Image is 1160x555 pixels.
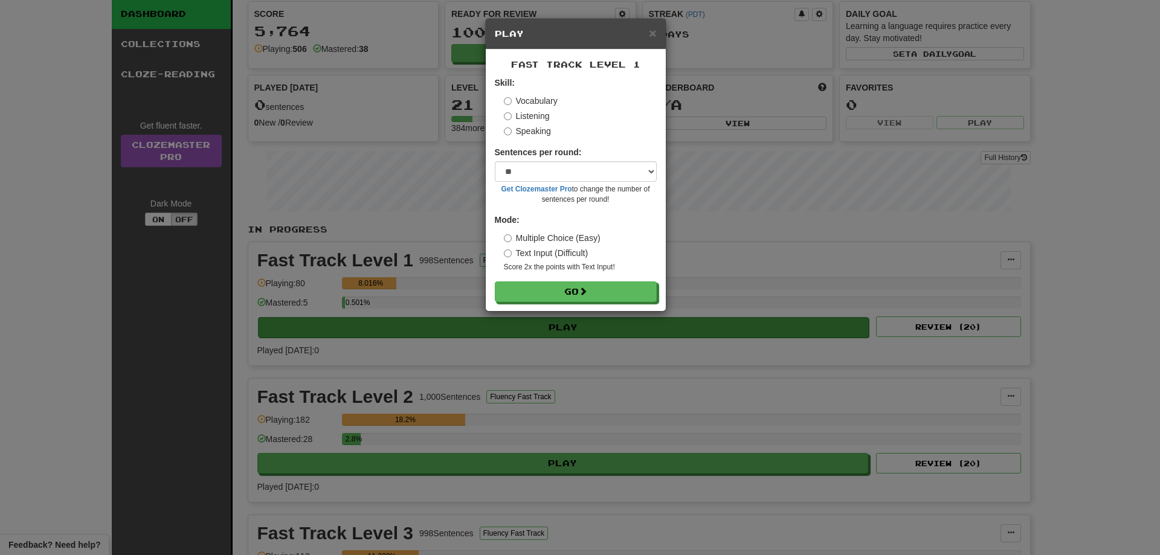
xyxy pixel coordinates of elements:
[504,262,657,272] small: Score 2x the points with Text Input !
[504,247,588,259] label: Text Input (Difficult)
[504,232,601,244] label: Multiple Choice (Easy)
[495,146,582,158] label: Sentences per round:
[495,78,515,88] strong: Skill:
[495,281,657,302] button: Go
[649,27,656,39] button: Close
[504,95,558,107] label: Vocabulary
[504,234,512,242] input: Multiple Choice (Easy)
[511,59,640,69] span: Fast Track Level 1
[504,125,551,137] label: Speaking
[504,97,512,105] input: Vocabulary
[504,127,512,135] input: Speaking
[495,184,657,205] small: to change the number of sentences per round!
[501,185,572,193] a: Get Clozemaster Pro
[649,26,656,40] span: ×
[504,112,512,120] input: Listening
[495,28,657,40] h5: Play
[504,249,512,257] input: Text Input (Difficult)
[495,215,520,225] strong: Mode:
[504,110,550,122] label: Listening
